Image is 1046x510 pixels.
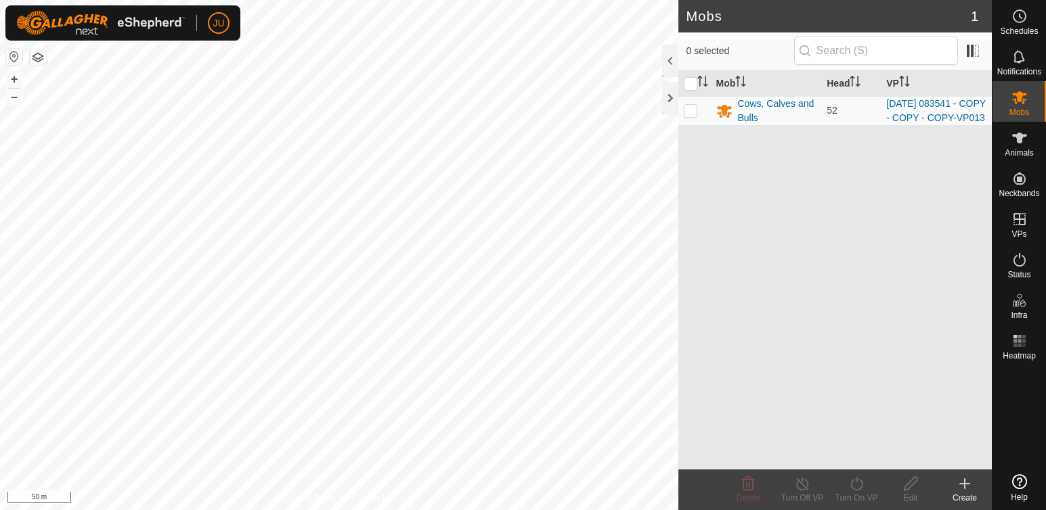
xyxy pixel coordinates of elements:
div: Edit [884,492,938,504]
button: + [6,71,22,87]
span: Status [1007,271,1030,279]
span: Heatmap [1003,352,1036,360]
th: Head [821,70,881,97]
span: 1 [971,6,978,26]
span: Mobs [1009,108,1029,116]
span: 52 [827,105,837,116]
span: Schedules [1000,27,1038,35]
button: Map Layers [30,49,46,66]
span: Notifications [997,68,1041,76]
a: Help [993,469,1046,507]
input: Search (S) [794,37,958,65]
span: Neckbands [999,189,1039,198]
p-sorticon: Activate to sort [899,78,910,89]
a: Contact Us [352,492,392,505]
th: Mob [711,70,822,97]
img: Gallagher Logo [16,11,186,35]
span: Infra [1011,311,1027,319]
button: – [6,89,22,105]
span: Help [1011,493,1028,501]
p-sorticon: Activate to sort [697,78,708,89]
button: Reset Map [6,49,22,65]
p-sorticon: Activate to sort [735,78,746,89]
a: [DATE] 083541 - COPY - COPY - COPY-VP013 [886,98,986,123]
a: Privacy Policy [286,492,336,505]
div: Create [938,492,992,504]
span: Delete [737,493,760,503]
div: Cows, Calves and Bulls [738,97,816,125]
span: VPs [1011,230,1026,238]
p-sorticon: Activate to sort [850,78,860,89]
span: Animals [1005,149,1034,157]
div: Turn On VP [829,492,884,504]
span: JU [213,16,224,30]
h2: Mobs [687,8,971,24]
div: Turn Off VP [775,492,829,504]
span: 0 selected [687,44,794,58]
th: VP [881,70,992,97]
